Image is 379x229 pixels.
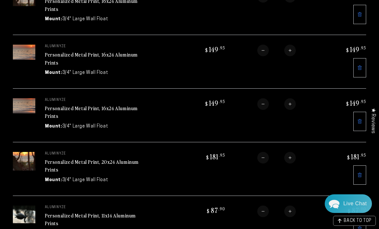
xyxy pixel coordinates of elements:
sup: .90 [218,206,225,211]
span: $ [206,154,209,161]
bdi: 181 [205,152,225,161]
sup: .95 [360,152,366,158]
a: Personalized Metal Print, 20x24 Aluminum Prints [45,158,139,173]
p: aluminyze [45,98,141,102]
bdi: 149 [345,45,366,54]
input: Quantity for Personalized Metal Print, 16x24 Aluminum Prints [269,98,284,110]
bdi: 149 [204,98,225,107]
dd: 3/4" Large Wall Float [62,123,108,130]
p: aluminyze [45,45,141,48]
span: $ [347,154,350,161]
dt: Mount: [45,69,62,76]
bdi: 149 [204,45,225,54]
input: Quantity for Personalized Metal Print, 11x14 Aluminum Prints [269,206,284,217]
span: $ [346,101,349,107]
sup: .95 [219,45,225,50]
a: Personalized Metal Print, 11x14 Aluminum Prints [45,212,136,227]
span: $ [205,47,208,53]
sup: .95 [219,152,225,158]
dd: 3/4" Large Wall Float [62,16,108,22]
p: aluminyze [45,206,141,209]
a: Personalized Metal Print, 16x24 Aluminum Prints [45,51,138,66]
bdi: 87 [347,206,366,215]
dd: 3/4" Large Wall Float [62,177,108,183]
a: Remove 20"x24" Rectangle Silver Matte Aluminyzed Photo [353,165,366,185]
span: $ [346,47,349,53]
input: Quantity for Personalized Metal Print, 16x24 Aluminum Prints [269,45,284,56]
sup: .95 [360,45,366,50]
dt: Mount: [45,177,62,183]
span: $ [348,208,351,214]
img: 11"x14" Rectangle White Matte Aluminyzed Photo [13,206,35,223]
input: Quantity for Personalized Metal Print, 20x24 Aluminum Prints [269,152,284,163]
img: 16"x24" Rectangle Silver Matte Aluminyzed Photo [13,45,35,60]
sup: .95 [219,99,225,104]
span: BACK TO TOP [344,219,372,223]
dd: 3/4" Large Wall Float [62,69,108,76]
a: Remove 16"x24" Rectangle Silver Matte Aluminyzed Photo [353,112,366,131]
bdi: 87 [206,206,225,215]
p: aluminyze [45,152,141,156]
img: 20"x24" Rectangle Silver Matte Aluminyzed Photo [13,152,35,171]
span: $ [207,208,210,214]
div: Click to open Judge.me floating reviews tab [367,103,379,138]
div: Contact Us Directly [343,194,367,213]
a: Personalized Metal Print, 16x24 Aluminum Prints [45,104,138,120]
bdi: 181 [346,152,366,161]
bdi: 149 [345,98,366,107]
div: Chat widget toggle [325,194,372,213]
a: Remove 16"x24" Rectangle Silver Matte Aluminyzed Photo [353,58,366,77]
sup: .95 [360,99,366,104]
a: Remove 16"x24" Rectangle Silver Matte Aluminyzed Photo [353,5,366,24]
img: 16"x24" Rectangle Silver Matte Aluminyzed Photo [13,98,35,113]
span: $ [205,101,208,107]
dt: Mount: [45,16,62,22]
dt: Mount: [45,123,62,130]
